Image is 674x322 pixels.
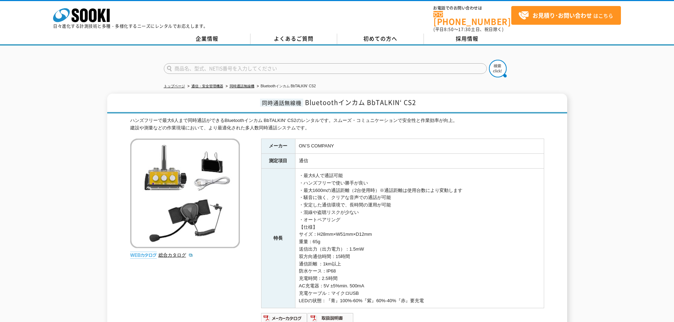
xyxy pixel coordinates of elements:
th: 特長 [261,169,295,308]
span: Bluetoothインカム BbTALKIN‘ CS2 [305,98,416,107]
a: 採用情報 [424,34,511,44]
td: 通信 [295,154,544,169]
a: 総合カタログ [159,252,193,258]
img: Bluetoothインカム BbTALKIN‘ CS2 [130,139,240,248]
a: お見積り･お問い合わせはこちら [511,6,621,25]
th: 測定項目 [261,154,295,169]
div: ハンズフリーで最大6人まで同時通話ができるBluetoothインカム BbTALKIN‘ CS2のレンタルです。スムーズ・コミュニケーションで安全性と作業効率が向上。 建設や測量などの作業現場に... [130,117,544,132]
td: ・最大6人で通話可能 ・ハンズフリーで使い勝手が良い ・最大1600mの通話距離（2台使用時）※通話距離は使用台数により変動します ・騒音に強く、クリアな音声での通話が可能 ・安定した通信環境で... [295,169,544,308]
span: 17:30 [458,26,471,33]
img: btn_search.png [489,60,507,77]
input: 商品名、型式、NETIS番号を入力してください [164,63,487,74]
strong: お見積り･お問い合わせ [532,11,592,19]
td: ON’S COMPANY [295,139,544,154]
a: 企業情報 [164,34,250,44]
a: よくあるご質問 [250,34,337,44]
span: はこちら [518,10,613,21]
span: 8:50 [444,26,454,33]
a: トップページ [164,84,185,88]
span: (平日 ～ 土日、祝日除く) [433,26,503,33]
p: 日々進化する計測技術と多種・多様化するニーズにレンタルでお応えします。 [53,24,208,28]
a: 初めての方へ [337,34,424,44]
img: webカタログ [130,252,157,259]
th: メーカー [261,139,295,154]
a: 通信・安全管理機器 [191,84,223,88]
span: 同時通話無線機 [260,99,303,107]
a: [PHONE_NUMBER] [433,11,511,25]
span: お電話でのお問い合わせは [433,6,511,10]
li: Bluetoothインカム BbTALKIN‘ CS2 [255,83,316,90]
span: 初めての方へ [363,35,397,42]
a: 同時通話無線機 [230,84,254,88]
